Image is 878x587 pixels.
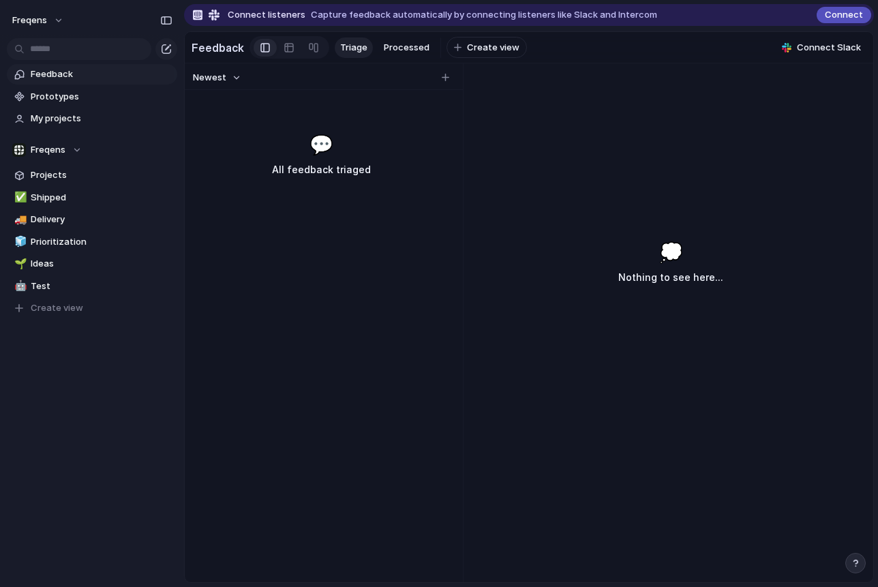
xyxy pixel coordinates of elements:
[7,165,177,185] a: Projects
[31,168,172,182] span: Projects
[31,280,172,293] span: Test
[31,191,172,205] span: Shipped
[7,187,177,208] a: ✅Shipped
[7,108,177,129] a: My projects
[217,162,425,178] h3: All feedback triaged
[31,112,172,125] span: My projects
[7,140,177,160] button: Freqens
[12,14,47,27] span: Freqens
[12,257,26,271] button: 🌱
[6,10,71,31] button: Freqens
[228,8,305,22] span: Connect listeners
[31,67,172,81] span: Feedback
[12,213,26,226] button: 🚚
[31,213,172,226] span: Delivery
[14,256,24,272] div: 🌱
[14,212,24,228] div: 🚚
[335,37,373,58] a: Triage
[7,276,177,297] a: 🤖Test
[467,41,519,55] span: Create view
[659,238,683,267] span: 💭
[7,209,177,230] a: 🚚Delivery
[311,8,657,22] span: Capture feedback automatically by connecting listeners like Slack and Intercom
[31,257,172,271] span: Ideas
[14,190,24,205] div: ✅
[776,37,866,58] button: Connect Slack
[825,8,863,22] span: Connect
[31,301,83,315] span: Create view
[7,232,177,252] a: 🧊Prioritization
[340,41,367,55] span: Triage
[191,69,243,87] button: Newest
[12,191,26,205] button: ✅
[7,64,177,85] a: Feedback
[378,37,435,58] a: Processed
[446,37,527,59] button: Create view
[309,130,333,159] span: 💬
[14,234,24,250] div: 🧊
[7,298,177,318] button: Create view
[817,7,871,23] button: Connect
[31,235,172,249] span: Prioritization
[193,71,226,85] span: Newest
[14,278,24,294] div: 🤖
[7,254,177,274] a: 🌱Ideas
[384,41,429,55] span: Processed
[31,90,172,104] span: Prototypes
[12,235,26,249] button: 🧊
[192,40,244,56] h2: Feedback
[31,143,65,157] span: Freqens
[12,280,26,293] button: 🤖
[618,269,723,286] h3: Nothing to see here...
[797,41,861,55] span: Connect Slack
[7,87,177,107] a: Prototypes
